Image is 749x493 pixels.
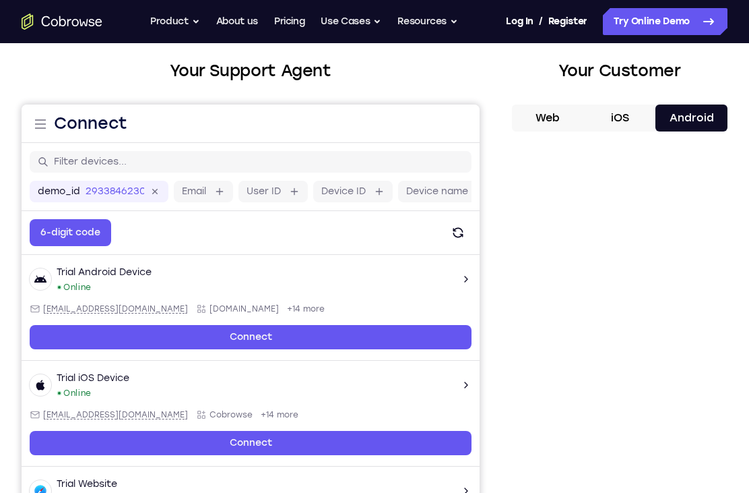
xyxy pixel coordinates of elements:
[150,8,200,35] button: Product
[512,105,584,132] button: Web
[8,221,450,245] a: Connect
[188,199,257,210] span: Cobrowse.io
[265,199,303,210] span: +14 more
[274,8,305,35] a: Pricing
[22,199,166,210] span: android@example.com
[36,393,39,396] div: New devices found.
[35,283,70,294] div: Online
[188,305,231,316] span: Cobrowse
[8,199,166,210] div: Email
[423,115,450,142] button: Refresh
[512,59,727,83] h2: Your Customer
[8,305,166,316] div: Email
[174,199,257,210] div: App
[188,411,257,422] span: Cobrowse demo
[22,59,480,83] h2: Your Support Agent
[35,267,108,281] div: Trial iOS Device
[548,8,587,35] a: Register
[22,13,102,30] a: Go to the home page
[35,373,96,386] div: Trial Website
[22,305,166,316] span: ios@example.com
[35,389,70,400] div: Online
[539,13,543,30] span: /
[265,411,300,422] span: +11 more
[506,8,533,35] a: Log In
[36,287,39,290] div: New devices found.
[655,105,727,132] button: Android
[397,8,458,35] button: Resources
[22,411,166,422] span: web@example.com
[174,305,231,316] div: App
[584,105,656,132] button: iOS
[8,326,450,351] a: Connect
[8,411,166,422] div: Email
[216,8,258,35] a: About us
[36,181,39,184] div: New devices found.
[8,432,450,457] a: Connect
[321,8,381,35] button: Use Cases
[35,177,70,188] div: Online
[239,305,277,316] span: +14 more
[35,161,130,175] div: Trial Android Device
[174,411,257,422] div: App
[603,8,727,35] a: Try Online Demo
